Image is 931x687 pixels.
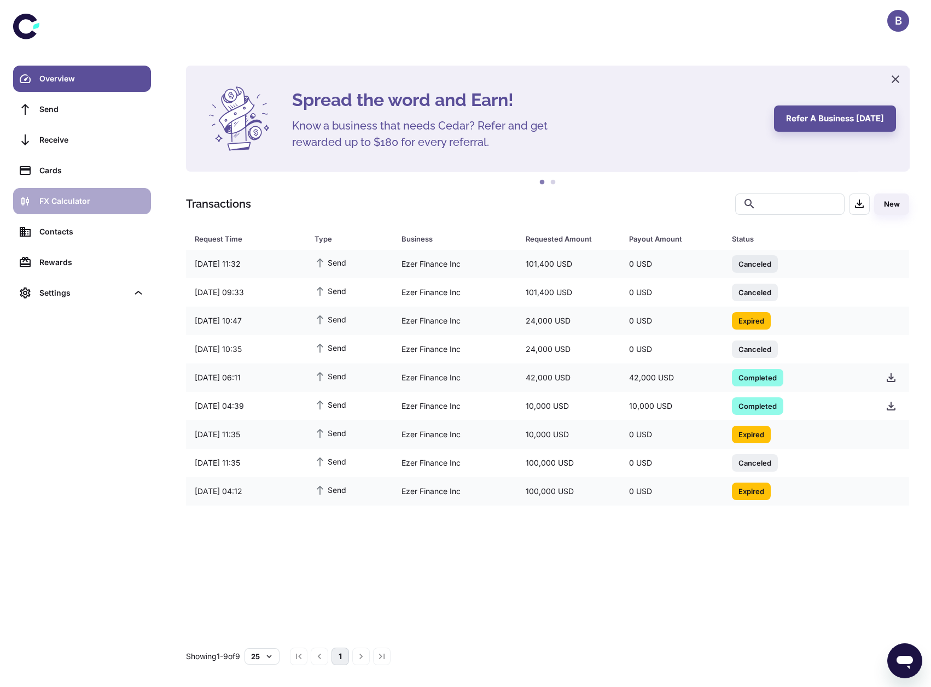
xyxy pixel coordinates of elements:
div: 100,000 USD [517,453,620,473]
span: Send [315,455,346,467]
div: Overview [39,73,144,85]
a: FX Calculator [13,188,151,214]
span: Send [315,342,346,354]
span: Send [315,484,346,496]
span: Requested Amount [526,231,616,246]
div: [DATE] 11:32 [186,254,306,274]
a: Send [13,96,151,122]
div: 100,000 USD [517,481,620,502]
span: Request Time [195,231,301,246]
a: Overview [13,66,151,92]
span: Send [315,370,346,382]
span: Send [315,313,346,325]
div: Cards [39,165,144,177]
div: Contacts [39,226,144,238]
div: Ezer Finance Inc [393,424,517,445]
div: Receive [39,134,144,146]
div: 24,000 USD [517,310,620,331]
div: [DATE] 09:33 [186,282,306,303]
span: Completed [732,372,783,383]
nav: pagination navigation [288,648,392,665]
span: Payout Amount [629,231,719,246]
div: Send [39,103,144,115]
a: Rewards [13,249,151,275]
div: 0 USD [620,339,724,360]
div: Ezer Finance Inc [393,339,517,360]
button: 25 [245,648,280,665]
button: page 1 [331,648,349,665]
div: [DATE] 06:11 [186,367,306,388]
h4: Spread the word and Earn! [292,87,761,113]
span: Canceled [732,343,778,354]
button: 1 [537,177,548,188]
div: 101,400 USD [517,254,620,274]
div: [DATE] 11:35 [186,424,306,445]
a: Receive [13,127,151,153]
div: 10,000 USD [620,396,724,416]
div: Ezer Finance Inc [393,396,517,416]
div: 0 USD [620,254,724,274]
span: Send [315,398,346,410]
div: 0 USD [620,481,724,502]
span: Canceled [732,457,778,468]
span: Type [315,231,388,246]
div: [DATE] 11:35 [186,453,306,473]
button: New [874,193,909,215]
div: Ezer Finance Inc [393,310,517,331]
div: [DATE] 04:12 [186,481,306,502]
div: Type [315,231,374,246]
span: Send [315,285,346,297]
a: Cards [13,157,151,184]
div: Rewards [39,256,144,268]
span: Canceled [732,258,778,269]
div: Ezer Finance Inc [393,254,517,274]
div: [DATE] 10:47 [186,310,306,331]
span: Send [315,256,346,268]
div: [DATE] 04:39 [186,396,306,416]
div: Settings [39,287,128,299]
div: 42,000 USD [517,367,620,388]
button: B [887,10,909,32]
div: Payout Amount [629,231,705,246]
div: Settings [13,280,151,306]
div: Ezer Finance Inc [393,481,517,502]
div: Status [732,231,849,246]
p: Showing 1-9 of 9 [186,650,240,662]
span: Expired [732,428,771,439]
span: Canceled [732,286,778,297]
div: Ezer Finance Inc [393,282,517,303]
div: [DATE] 10:35 [186,339,306,360]
div: Requested Amount [526,231,602,246]
div: 10,000 USD [517,396,620,416]
div: 10,000 USD [517,424,620,445]
span: Status [732,231,864,246]
div: Request Time [195,231,287,246]
span: Send [315,427,346,439]
div: 24,000 USD [517,339,620,360]
h5: Know a business that needs Cedar? Refer and get rewarded up to $180 for every referral. [292,118,566,150]
button: 2 [548,177,558,188]
span: Expired [732,485,771,496]
a: Contacts [13,219,151,245]
span: Expired [732,315,771,326]
iframe: Button to launch messaging window [887,643,922,678]
div: FX Calculator [39,195,144,207]
span: Completed [732,400,783,411]
div: 0 USD [620,310,724,331]
div: Ezer Finance Inc [393,453,517,473]
div: 101,400 USD [517,282,620,303]
h1: Transactions [186,196,251,212]
div: 42,000 USD [620,367,724,388]
div: 0 USD [620,282,724,303]
div: Ezer Finance Inc [393,367,517,388]
button: Refer a business [DATE] [774,105,896,132]
div: 0 USD [620,453,724,473]
div: 0 USD [620,424,724,445]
